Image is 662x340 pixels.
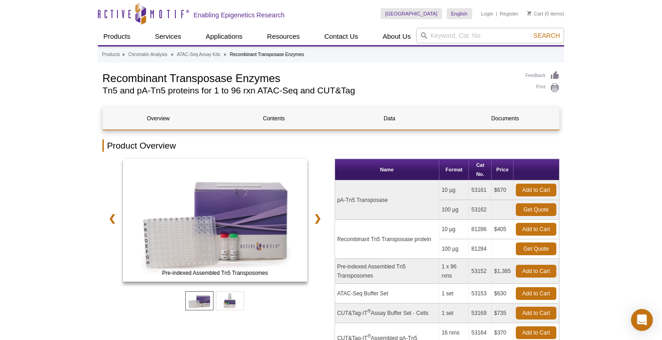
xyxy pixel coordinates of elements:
a: [GEOGRAPHIC_DATA] [381,8,442,19]
a: Add to Cart [516,265,556,278]
td: 10 µg [439,180,469,200]
a: Feedback [525,71,560,81]
a: Register [499,10,518,17]
a: Login [481,10,494,17]
td: 1 set [439,284,469,304]
td: $670 [492,180,514,200]
th: Format [439,159,469,180]
a: ATAC-Seq Assay Kits [177,51,220,59]
a: Get Quote [516,242,556,255]
a: Contact Us [319,28,363,45]
td: 53161 [469,180,492,200]
a: Products [102,51,120,59]
a: Documents [450,108,560,129]
td: 53152 [469,259,492,284]
th: Price [492,159,514,180]
a: ❯ [308,208,328,229]
img: Pre-indexed Assembled Tn5 Transposomes [123,159,307,282]
th: Name [335,159,439,180]
td: Recombinant Tn5 Transposase protein [335,220,439,259]
a: Get Quote [516,203,556,216]
td: 53162 [469,200,492,220]
td: 10 µg [439,220,469,239]
a: Add to Cart [516,184,556,196]
a: Resources [262,28,306,45]
a: Data [334,108,445,129]
li: » [122,52,125,57]
td: CUT&Tag-IT Assay Buffer Set - Cells [335,304,439,323]
a: Chromatin Analysis [128,51,168,59]
th: Cat No. [469,159,492,180]
a: Add to Cart [516,326,556,339]
td: 100 µg [439,239,469,259]
span: Pre-indexed Assembled Tn5 Transposomes [125,268,305,278]
td: ATAC-Seq Buffer Set [335,284,439,304]
h2: Product Overview [102,139,560,152]
a: Products [98,28,136,45]
a: Cart [527,10,543,17]
td: 53169 [469,304,492,323]
td: Pre-indexed Assembled Tn5 Transposomes [335,259,439,284]
a: Add to Cart [516,223,556,236]
h1: Recombinant Transposase Enzymes [102,71,516,84]
a: Contents [219,108,329,129]
li: Recombinant Transposase Enzymes [230,52,304,57]
a: Services [149,28,187,45]
input: Keyword, Cat. No. [416,28,564,43]
div: Open Intercom Messenger [631,309,653,331]
td: $630 [492,284,514,304]
h2: Tn5 and pA-Tn5 proteins for 1 to 96 rxn ATAC-Seq and CUT&Tag [102,87,516,95]
li: (0 items) [527,8,564,19]
a: Add to Cart [516,307,556,319]
td: 81286 [469,220,492,239]
td: 100 µg [439,200,469,220]
li: | [496,8,497,19]
td: $1,385 [492,259,514,284]
img: Your Cart [527,11,531,15]
a: About Us [377,28,417,45]
a: Add to Cart [516,287,556,300]
sup: ® [367,334,371,339]
a: Overview [103,108,214,129]
td: 53153 [469,284,492,304]
td: pA-Tn5 Transposase [335,180,439,220]
li: » [224,52,227,57]
td: 1 x 96 rxns [439,259,469,284]
a: ❮ [102,208,122,229]
a: Print [525,83,560,93]
a: Applications [200,28,248,45]
td: 1 set [439,304,469,323]
li: » [171,52,173,57]
td: 81284 [469,239,492,259]
sup: ® [367,309,371,314]
button: Search [531,31,563,40]
span: Search [534,32,560,39]
a: ATAC-Seq Kit [123,159,307,284]
h2: Enabling Epigenetics Research [194,11,285,19]
td: $405 [492,220,514,239]
td: $735 [492,304,514,323]
a: English [447,8,472,19]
